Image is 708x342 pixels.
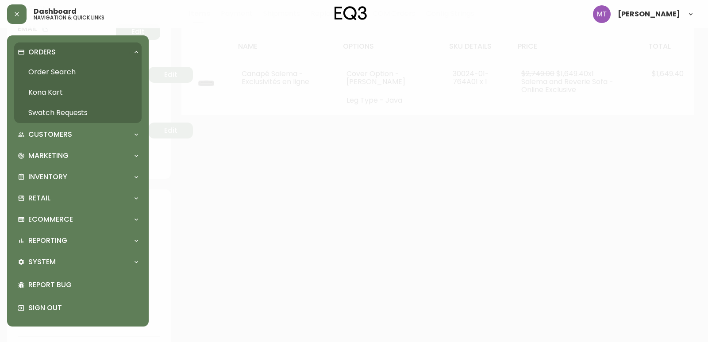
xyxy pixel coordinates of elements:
p: Customers [28,130,72,139]
div: Orders [14,42,142,62]
div: Report Bug [14,273,142,296]
div: Ecommerce [14,210,142,229]
h5: navigation & quick links [34,15,104,20]
div: Inventory [14,167,142,187]
div: Reporting [14,231,142,250]
span: Dashboard [34,8,77,15]
p: Retail [28,193,50,203]
p: Ecommerce [28,215,73,224]
div: Sign Out [14,296,142,319]
img: 397d82b7ede99da91c28605cdd79fceb [593,5,611,23]
div: System [14,252,142,272]
div: Marketing [14,146,142,165]
span: [PERSON_NAME] [618,11,680,18]
a: Swatch Requests [14,103,142,123]
p: Inventory [28,172,67,182]
div: Retail [14,188,142,208]
p: Report Bug [28,280,138,290]
div: Customers [14,125,142,144]
a: Order Search [14,62,142,82]
p: Sign Out [28,303,138,313]
p: Reporting [28,236,67,246]
img: logo [335,6,367,20]
p: System [28,257,56,267]
a: Kona Kart [14,82,142,103]
p: Marketing [28,151,69,161]
p: Orders [28,47,56,57]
